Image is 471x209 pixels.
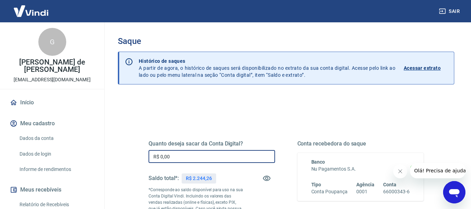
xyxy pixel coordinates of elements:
span: Banco [311,159,325,165]
p: [EMAIL_ADDRESS][DOMAIN_NAME] [14,76,91,83]
h5: Conta recebedora do saque [297,140,424,147]
h6: Conta Poupança [311,188,348,195]
span: Agência [356,182,374,187]
span: Tipo [311,182,321,187]
a: Dados da conta [17,131,96,145]
a: Informe de rendimentos [17,162,96,177]
p: A partir de agora, o histórico de saques será disponibilizado no extrato da sua conta digital. Ac... [139,58,395,79]
h6: 66000343-6 [383,188,410,195]
iframe: Botão para abrir a janela de mensagens [443,181,465,203]
p: Acessar extrato [404,65,441,72]
p: [PERSON_NAME] de [PERSON_NAME] [6,59,99,73]
p: Histórico de saques [139,58,395,65]
h6: Nu Pagamentos S.A. [311,165,410,173]
a: Início [8,95,96,110]
iframe: Fechar mensagem [393,164,407,178]
button: Sair [438,5,463,18]
h5: Saldo total*: [149,175,179,182]
h3: Saque [118,36,454,46]
iframe: Mensagem da empresa [410,163,465,178]
h5: Quanto deseja sacar da Conta Digital? [149,140,275,147]
button: Meus recebíveis [8,182,96,197]
img: Vindi [8,0,54,22]
span: Conta [383,182,396,187]
h6: 0001 [356,188,374,195]
span: Olá! Precisa de ajuda? [4,5,59,10]
button: Meu cadastro [8,116,96,131]
p: R$ 2.244,26 [186,175,212,182]
a: Acessar extrato [404,58,448,79]
a: Dados de login [17,147,96,161]
div: G [38,28,66,56]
